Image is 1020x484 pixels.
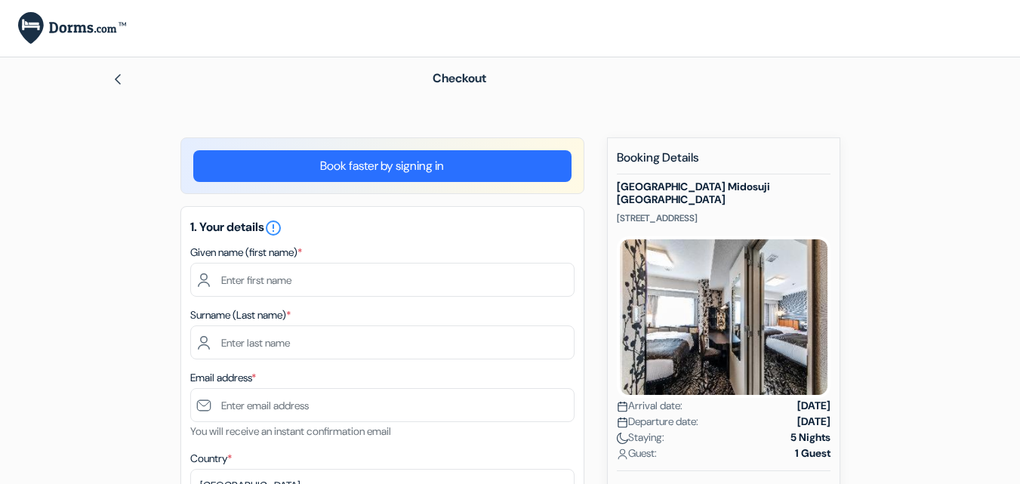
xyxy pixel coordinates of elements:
p: [STREET_ADDRESS] [617,212,830,224]
strong: 1 Guest [795,445,830,461]
a: Book faster by signing in [193,150,572,182]
label: Country [190,451,232,467]
strong: [DATE] [797,414,830,430]
small: You will receive an instant confirmation email [190,424,391,438]
img: Dorms.com [18,12,126,45]
span: Departure date: [617,414,698,430]
span: Staying: [617,430,664,445]
label: Email address [190,370,256,386]
h5: [GEOGRAPHIC_DATA] Midosuji [GEOGRAPHIC_DATA] [617,180,830,206]
label: Surname (Last name) [190,307,291,323]
a: error_outline [264,219,282,235]
img: calendar.svg [617,401,628,412]
label: Given name (first name) [190,245,302,260]
input: Enter last name [190,325,575,359]
img: user_icon.svg [617,449,628,460]
span: Arrival date: [617,398,683,414]
strong: [DATE] [797,398,830,414]
img: moon.svg [617,433,628,444]
h5: 1. Your details [190,219,575,237]
img: calendar.svg [617,417,628,428]
i: error_outline [264,219,282,237]
span: Checkout [433,70,486,86]
strong: 5 Nights [790,430,830,445]
input: Enter first name [190,263,575,297]
h5: Booking Details [617,150,830,174]
img: left_arrow.svg [112,73,124,85]
input: Enter email address [190,388,575,422]
span: Guest: [617,445,657,461]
